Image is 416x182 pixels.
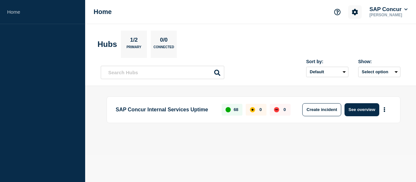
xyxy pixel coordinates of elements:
p: [PERSON_NAME] [368,13,409,17]
div: Sort by: [306,59,348,64]
button: See overview [344,103,379,116]
p: 0 [259,107,262,112]
h2: Hubs [97,40,117,49]
button: Account settings [348,5,362,19]
p: Primary [126,45,141,52]
select: Sort by [306,67,348,77]
p: 1/2 [128,37,140,45]
p: Connected [153,45,174,52]
p: SAP Concur Internal Services Uptime [116,103,214,116]
p: 0/0 [158,37,170,45]
button: SAP Concur [368,6,409,13]
div: down [274,107,279,112]
input: Search Hubs [101,66,224,79]
button: More actions [380,104,389,116]
p: 0 [283,107,286,112]
div: affected [250,107,255,112]
button: Select option [358,67,400,77]
h1: Home [94,8,112,16]
button: Support [331,5,344,19]
div: Show: [358,59,400,64]
div: up [226,107,231,112]
button: Create incident [302,103,341,116]
p: 68 [234,107,238,112]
